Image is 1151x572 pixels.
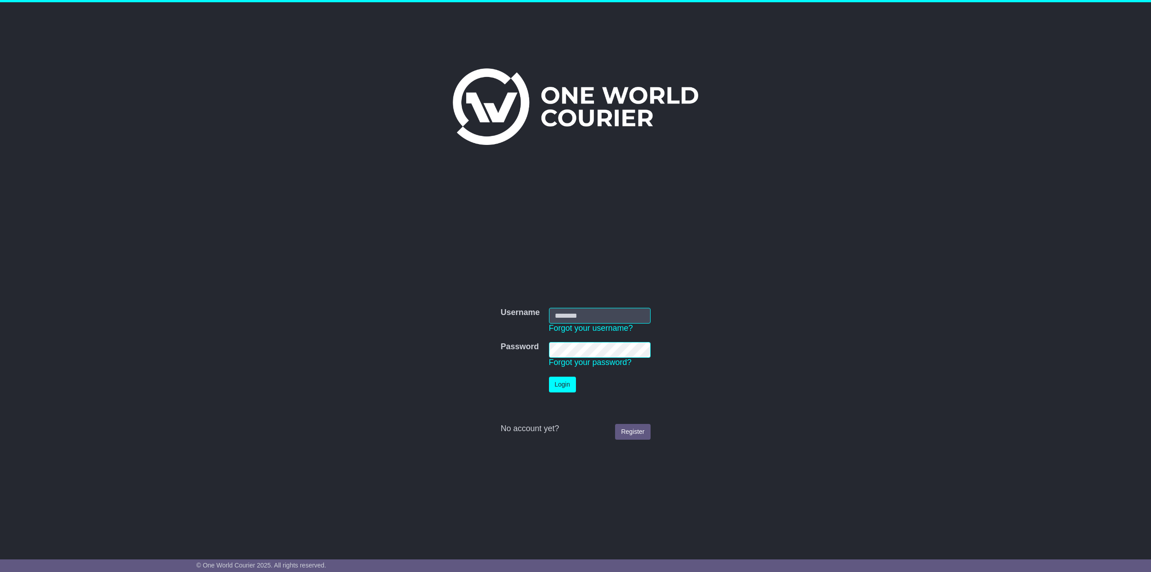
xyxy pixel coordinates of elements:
[549,377,576,392] button: Login
[500,308,540,318] label: Username
[549,358,632,367] a: Forgot your password?
[453,68,698,145] img: One World
[500,342,539,352] label: Password
[549,324,633,333] a: Forgot your username?
[500,424,650,434] div: No account yet?
[615,424,650,440] a: Register
[196,562,326,569] span: © One World Courier 2025. All rights reserved.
